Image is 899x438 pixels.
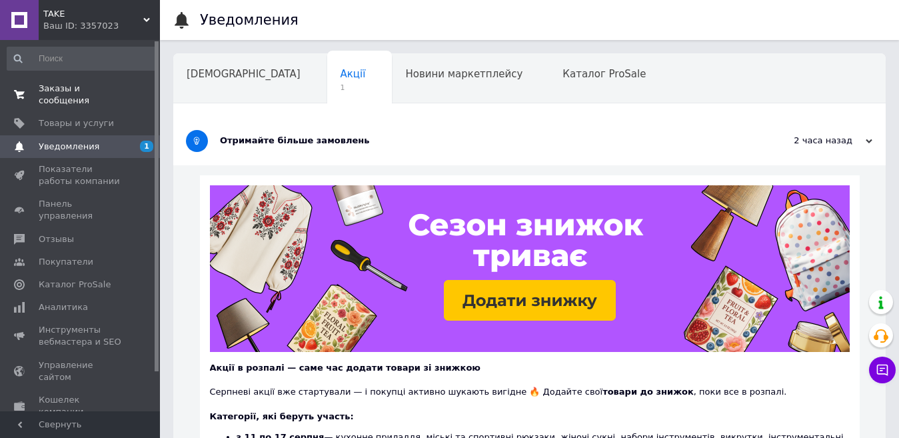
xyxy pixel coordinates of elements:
[210,374,850,398] div: Серпневі акції вже стартували — і покупці активно шукають вигідне 🔥 Додайте свої , поки все в роз...
[739,135,872,147] div: 2 часа назад
[39,256,93,268] span: Покупатели
[200,12,299,28] h1: Уведомления
[39,163,123,187] span: Показатели работы компании
[43,20,160,32] div: Ваш ID: 3357023
[140,141,153,152] span: 1
[39,394,123,418] span: Кошелек компании
[7,47,157,71] input: Поиск
[39,233,74,245] span: Отзывы
[210,363,480,373] b: Акції в розпалі — саме час додати товари зі знижкою
[39,83,123,107] span: Заказы и сообщения
[405,68,522,80] span: Новини маркетплейсу
[39,359,123,383] span: Управление сайтом
[39,198,123,222] span: Панель управления
[341,83,366,93] span: 1
[602,387,694,397] b: товари до знижок
[187,68,301,80] span: [DEMOGRAPHIC_DATA]
[43,8,143,20] span: TAKE
[39,117,114,129] span: Товары и услуги
[210,411,354,421] b: Категорії, які беруть участь:
[39,324,123,348] span: Инструменты вебмастера и SEO
[39,141,99,153] span: Уведомления
[869,357,896,383] button: Чат с покупателем
[39,279,111,291] span: Каталог ProSale
[341,68,366,80] span: Акції
[562,68,646,80] span: Каталог ProSale
[39,301,88,313] span: Аналитика
[220,135,739,147] div: Отримайте більше замовлень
